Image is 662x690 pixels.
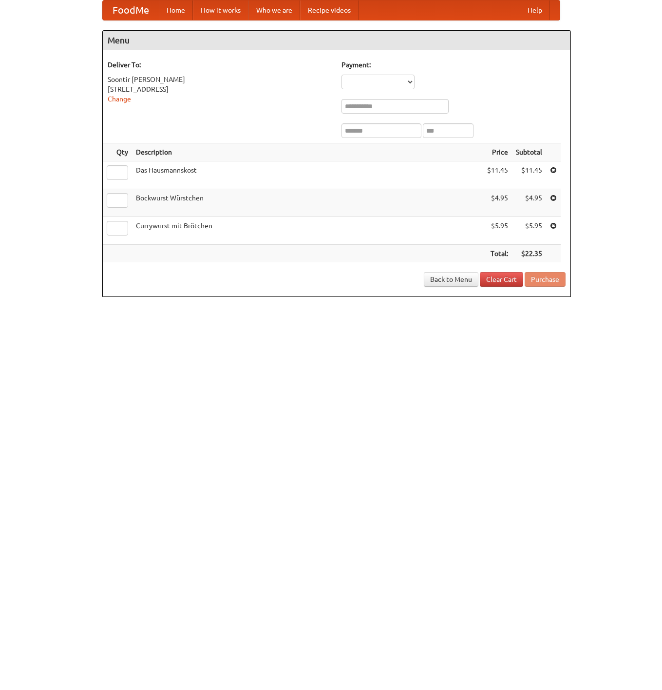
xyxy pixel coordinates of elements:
[108,95,131,103] a: Change
[512,161,546,189] td: $11.45
[108,60,332,70] h5: Deliver To:
[424,272,478,287] a: Back to Menu
[483,245,512,263] th: Total:
[132,161,483,189] td: Das Hausmannskost
[103,143,132,161] th: Qty
[483,189,512,217] td: $4.95
[512,245,546,263] th: $22.35
[159,0,193,20] a: Home
[132,189,483,217] td: Bockwurst Würstchen
[512,217,546,245] td: $5.95
[483,161,512,189] td: $11.45
[193,0,248,20] a: How it works
[103,0,159,20] a: FoodMe
[512,143,546,161] th: Subtotal
[480,272,523,287] a: Clear Cart
[483,217,512,245] td: $5.95
[512,189,546,217] td: $4.95
[132,217,483,245] td: Currywurst mit Brötchen
[520,0,550,20] a: Help
[132,143,483,161] th: Description
[300,0,359,20] a: Recipe videos
[525,272,566,287] button: Purchase
[108,75,332,84] div: Soontir [PERSON_NAME]
[483,143,512,161] th: Price
[341,60,566,70] h5: Payment:
[108,84,332,94] div: [STREET_ADDRESS]
[103,31,570,50] h4: Menu
[248,0,300,20] a: Who we are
